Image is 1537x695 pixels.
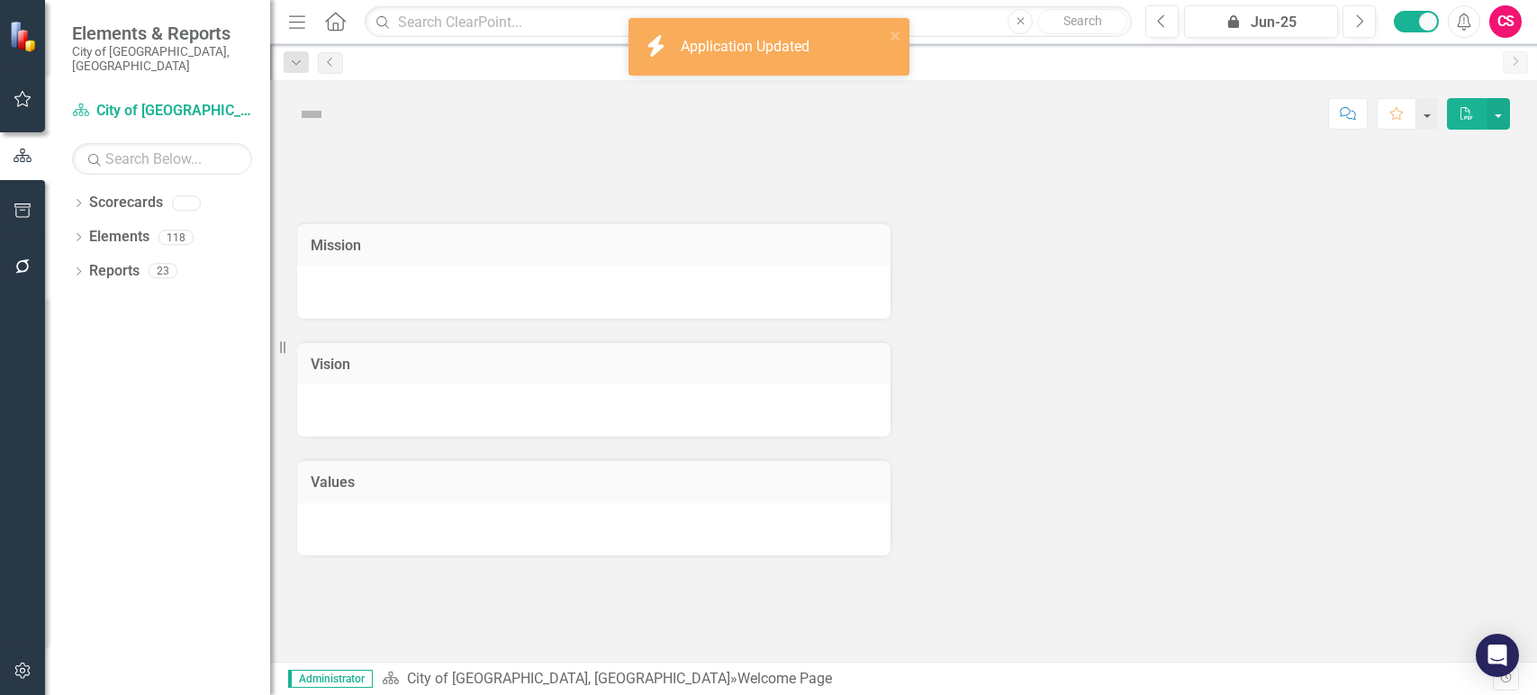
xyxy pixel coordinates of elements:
[382,669,1493,690] div: »
[9,21,41,52] img: ClearPoint Strategy
[1063,14,1102,28] span: Search
[1037,9,1127,34] button: Search
[72,44,252,74] small: City of [GEOGRAPHIC_DATA], [GEOGRAPHIC_DATA]
[89,227,149,248] a: Elements
[737,670,832,687] div: Welcome Page
[1190,12,1332,33] div: Jun-25
[72,101,252,122] a: City of [GEOGRAPHIC_DATA], [GEOGRAPHIC_DATA]
[297,100,326,129] img: Not Defined
[1476,634,1519,677] div: Open Intercom Messenger
[681,37,814,58] div: Application Updated
[89,193,163,213] a: Scorecards
[288,670,373,688] span: Administrator
[1489,5,1522,38] button: CS
[311,474,877,491] h3: Values
[407,670,730,687] a: City of [GEOGRAPHIC_DATA], [GEOGRAPHIC_DATA]
[158,230,194,245] div: 118
[311,238,877,254] h3: Mission
[890,25,902,46] button: close
[365,6,1132,38] input: Search ClearPoint...
[89,261,140,282] a: Reports
[72,23,252,44] span: Elements & Reports
[72,143,252,175] input: Search Below...
[311,357,877,373] h3: Vision
[149,264,177,279] div: 23
[1184,5,1338,38] button: Jun-25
